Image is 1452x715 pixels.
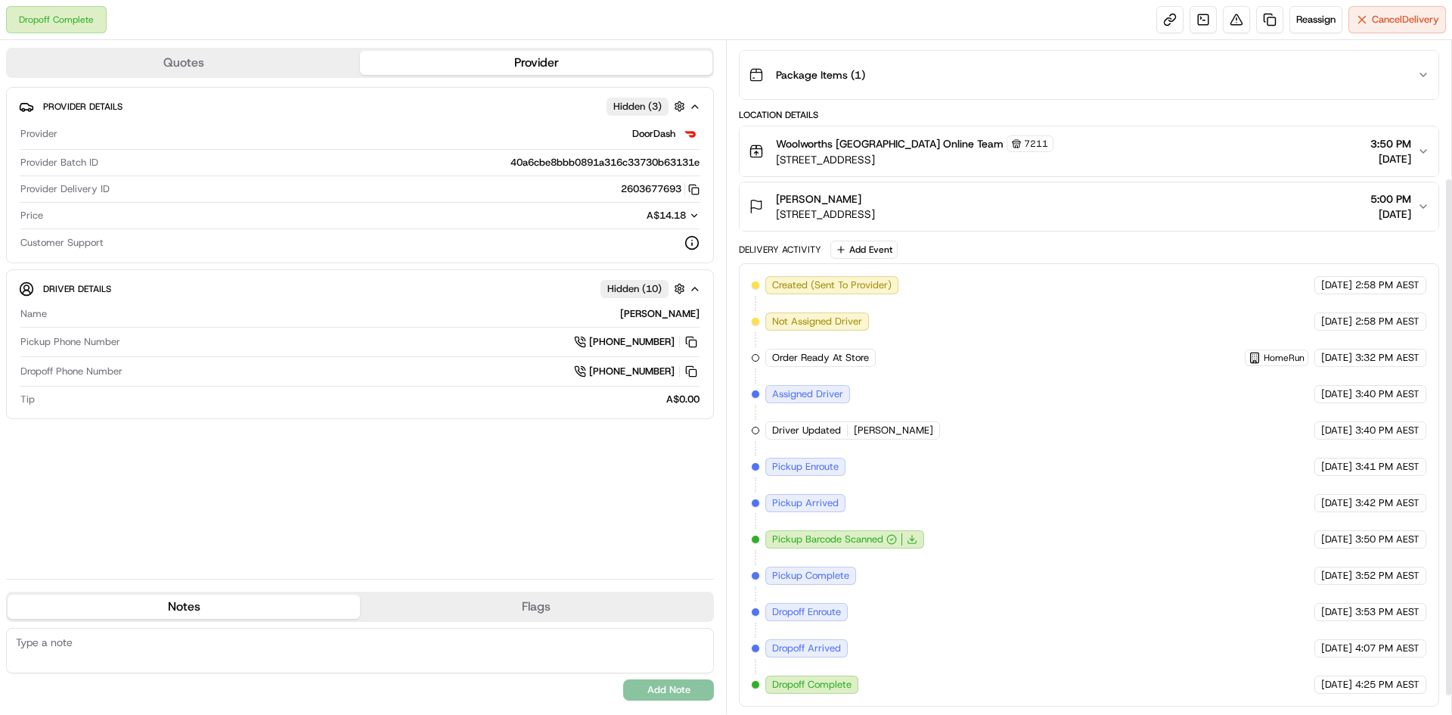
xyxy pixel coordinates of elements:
[1370,136,1411,151] span: 3:50 PM
[772,278,892,292] span: Created (Sent To Provider)
[776,67,865,82] span: Package Items ( 1 )
[1289,6,1342,33] button: Reassign
[15,15,45,45] img: Nash
[1355,424,1419,437] span: 3:40 PM AEST
[739,109,1439,121] div: Location Details
[8,595,360,619] button: Notes
[740,126,1438,176] button: Woolworths [GEOGRAPHIC_DATA] Online Team7211[STREET_ADDRESS]3:50 PM[DATE]
[772,605,841,619] span: Dropoff Enroute
[772,678,852,692] span: Dropoff Complete
[632,127,675,141] span: DoorDash
[20,236,104,250] span: Customer Support
[1355,278,1419,292] span: 2:58 PM AEST
[1370,207,1411,222] span: [DATE]
[607,282,662,296] span: Hidden ( 10 )
[772,387,843,401] span: Assigned Driver
[9,213,122,241] a: 📗Knowledge Base
[1321,533,1352,546] span: [DATE]
[15,145,42,172] img: 1736555255976-a54dd68f-1ca7-489b-9aae-adbdc363a1c4
[1321,387,1352,401] span: [DATE]
[772,569,849,583] span: Pickup Complete
[51,160,191,172] div: We're available if you need us!
[607,97,689,116] button: Hidden (3)
[600,279,689,298] button: Hidden (10)
[574,363,700,380] a: [PHONE_NUMBER]
[20,393,35,406] span: Tip
[20,365,123,378] span: Dropoff Phone Number
[20,307,47,321] span: Name
[776,136,1004,151] span: Woolworths [GEOGRAPHIC_DATA] Online Team
[257,149,275,167] button: Start new chat
[510,156,700,169] span: 40a6cbe8bbb0891a316c33730b63131e
[776,152,1053,167] span: [STREET_ADDRESS]
[739,244,821,256] div: Delivery Activity
[15,61,275,85] p: Welcome 👋
[589,365,675,378] span: [PHONE_NUMBER]
[1355,460,1419,474] span: 3:41 PM AEST
[776,191,861,207] span: [PERSON_NAME]
[1321,424,1352,437] span: [DATE]
[772,533,897,546] button: Pickup Barcode Scanned
[740,182,1438,231] button: [PERSON_NAME][STREET_ADDRESS]5:00 PM[DATE]
[589,335,675,349] span: [PHONE_NUMBER]
[772,642,841,655] span: Dropoff Arrived
[1355,533,1419,546] span: 3:50 PM AEST
[1355,605,1419,619] span: 3:53 PM AEST
[1372,13,1439,26] span: Cancel Delivery
[1355,569,1419,583] span: 3:52 PM AEST
[772,460,839,474] span: Pickup Enroute
[43,101,123,113] span: Provider Details
[1355,315,1419,328] span: 2:58 PM AEST
[20,156,98,169] span: Provider Batch ID
[19,94,701,119] button: Provider DetailsHidden (3)
[20,182,110,196] span: Provider Delivery ID
[41,393,700,406] div: A$0.00
[830,241,898,259] button: Add Event
[1355,351,1419,365] span: 3:32 PM AEST
[360,595,712,619] button: Flags
[53,307,700,321] div: [PERSON_NAME]
[1355,678,1419,692] span: 4:25 PM AEST
[1321,678,1352,692] span: [DATE]
[1321,315,1352,328] span: [DATE]
[1348,6,1446,33] button: CancelDelivery
[772,496,839,510] span: Pickup Arrived
[1355,387,1419,401] span: 3:40 PM AEST
[776,207,875,222] span: [STREET_ADDRESS]
[51,145,248,160] div: Start new chat
[1355,642,1419,655] span: 4:07 PM AEST
[128,221,140,233] div: 💻
[1321,642,1352,655] span: [DATE]
[772,533,883,546] span: Pickup Barcode Scanned
[122,213,249,241] a: 💻API Documentation
[1321,496,1352,510] span: [DATE]
[20,335,120,349] span: Pickup Phone Number
[772,351,869,365] span: Order Ready At Store
[143,219,243,235] span: API Documentation
[772,424,841,437] span: Driver Updated
[20,127,57,141] span: Provider
[566,209,700,222] button: A$14.18
[1321,460,1352,474] span: [DATE]
[1296,13,1336,26] span: Reassign
[8,51,360,75] button: Quotes
[1264,352,1305,364] span: HomeRun
[1321,569,1352,583] span: [DATE]
[39,98,272,113] input: Got a question? Start typing here...
[854,424,933,437] span: [PERSON_NAME]
[574,334,700,350] a: [PHONE_NUMBER]
[19,276,701,301] button: Driver DetailsHidden (10)
[30,219,116,235] span: Knowledge Base
[740,51,1438,99] button: Package Items (1)
[43,283,111,295] span: Driver Details
[1370,191,1411,207] span: 5:00 PM
[772,315,862,328] span: Not Assigned Driver
[1321,605,1352,619] span: [DATE]
[1321,278,1352,292] span: [DATE]
[1024,138,1048,150] span: 7211
[681,125,700,143] img: doordash_logo_v2.png
[1321,351,1352,365] span: [DATE]
[1355,496,1419,510] span: 3:42 PM AEST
